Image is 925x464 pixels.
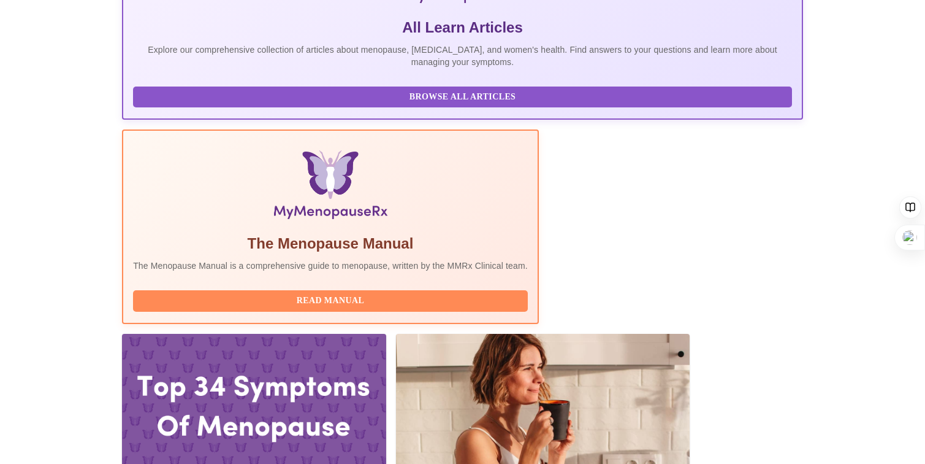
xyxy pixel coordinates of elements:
img: Menopause Manual [196,150,465,224]
span: Browse All Articles [145,90,780,105]
button: Browse All Articles [133,87,792,108]
h5: The Menopause Manual [133,234,528,253]
a: Read Manual [133,295,531,305]
button: Read Manual [133,290,528,312]
h5: All Learn Articles [133,18,792,37]
a: Browse All Articles [133,91,795,101]
p: Explore our comprehensive collection of articles about menopause, [MEDICAL_DATA], and women's hea... [133,44,792,68]
span: Read Manual [145,293,516,309]
p: The Menopause Manual is a comprehensive guide to menopause, written by the MMRx Clinical team. [133,260,528,272]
